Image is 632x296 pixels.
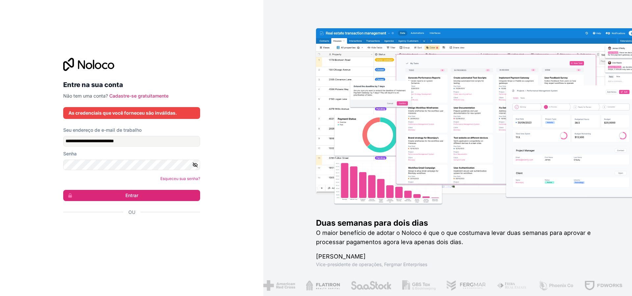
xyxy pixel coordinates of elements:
[128,209,135,215] font: Ou
[68,110,177,116] font: As credenciais que você forneceu são inválidas.
[63,160,200,170] input: Senha
[584,280,623,291] img: /ativos/fdworks-Bi04fVtw.png
[63,127,142,133] font: Seu endereço de e-mail de trabalho
[316,229,591,245] font: O maior benefício de adotar o Noloco é que o que costumava levar duas semanas para aprovar e proc...
[63,81,123,89] font: Entre na sua conta
[538,280,574,291] img: /ativos/phoenix-BREaitsQ.png
[63,151,77,156] font: Senha
[160,176,200,181] a: Esqueceu sua senha?
[446,280,487,291] img: /ativos/fergmar-CudnrXN5.png
[63,190,200,201] button: Entrar
[60,223,198,237] iframe: Botão "Fazer login com o Google"
[384,262,427,267] font: Fergmar Enterprises
[351,280,392,291] img: /ativos/saastock-C6Zbiodz.png
[63,93,108,99] font: Não tem uma conta?
[316,262,382,267] font: Vice-presidente de operações
[382,262,383,267] font: ,
[263,280,295,291] img: /ativos/cruz-vermelha-americana-BAupjrZR.png
[497,280,528,291] img: /ativos/fiera-fwj2N5v4.png
[316,218,428,228] font: Duas semanas para dois dias
[316,253,366,260] font: [PERSON_NAME]
[306,280,340,291] img: /ativos/flatiron-C8eUkumj.png
[109,93,169,99] a: Cadastre-se gratuitamente
[125,193,138,198] font: Entrar
[402,280,436,291] img: /ativos/gbstax-C-GtDUiK.png
[63,136,200,147] input: Endereço de email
